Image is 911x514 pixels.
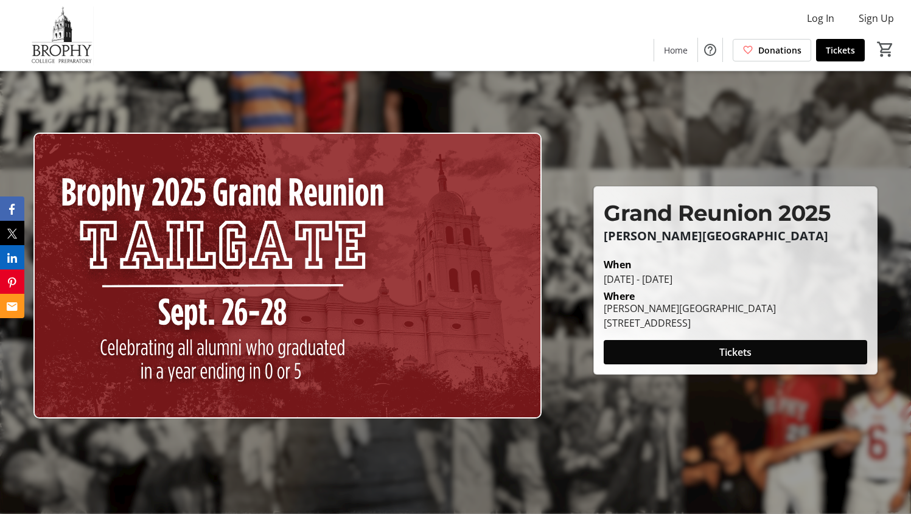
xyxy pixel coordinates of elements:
img: Brophy College Preparatory 's Logo [7,5,116,66]
button: Tickets [604,340,867,364]
a: Donations [733,39,811,61]
span: Sign Up [859,11,894,26]
span: Log In [807,11,834,26]
img: Campaign CTA Media Photo [33,133,542,418]
button: Cart [874,38,896,60]
span: Tickets [719,345,752,359]
button: Sign Up [849,9,904,28]
div: [PERSON_NAME][GEOGRAPHIC_DATA] [604,301,776,316]
span: Tickets [826,44,855,57]
div: [DATE] - [DATE] [604,272,867,287]
a: Home [654,39,697,61]
button: Help [698,38,722,62]
a: Tickets [816,39,865,61]
div: Where [604,291,635,301]
div: When [604,257,632,272]
p: [PERSON_NAME][GEOGRAPHIC_DATA] [604,229,867,243]
span: Grand Reunion 2025 [604,200,830,226]
span: Home [664,44,688,57]
button: Log In [797,9,844,28]
div: [STREET_ADDRESS] [604,316,776,330]
span: Donations [758,44,801,57]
